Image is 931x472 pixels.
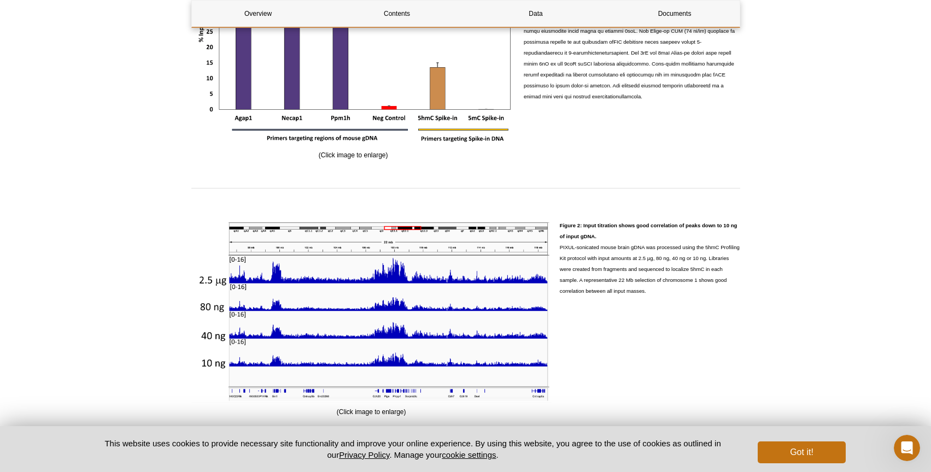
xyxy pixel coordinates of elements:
[86,438,740,461] p: This website uses cookies to provide necessary site functionality and improve your online experie...
[191,220,552,418] div: (Click image to enlarge)
[331,1,464,27] a: Contents
[608,1,741,27] a: Documents
[442,450,496,459] button: cookie settings
[191,220,552,404] img: Input titration shows good correlation of peaks down to 10 ng of input gDNA.
[560,220,740,297] p: PIXUL-sonicated mouse brain gDNA was processed using the 5hmC Profiling Kit protocol with input a...
[894,435,920,461] iframe: Intercom live chat
[758,441,845,463] button: Got it!
[192,1,325,27] a: Overview
[339,450,389,459] a: Privacy Policy
[470,1,602,27] a: Data
[560,222,737,239] strong: Figure 2: Input titration shows good correlation of peaks down to 10 ng of input gDNA.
